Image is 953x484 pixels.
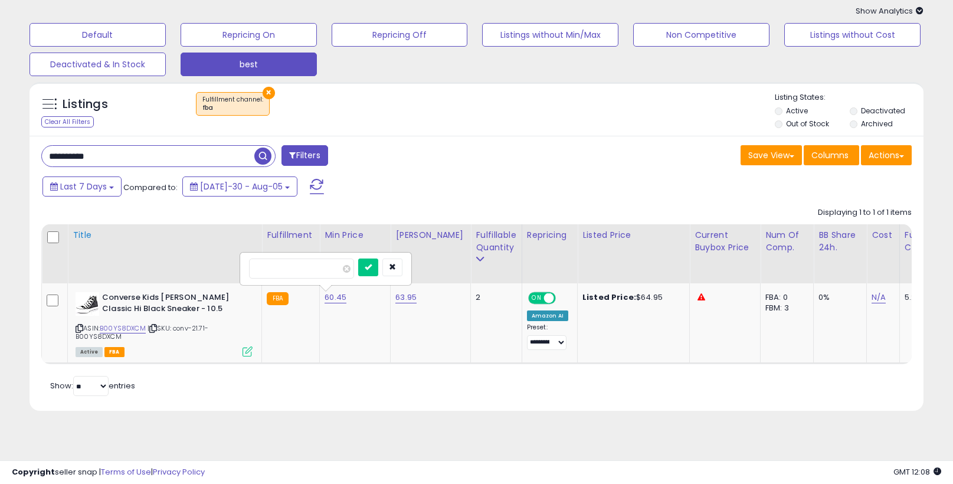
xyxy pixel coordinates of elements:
a: N/A [872,292,886,303]
div: 2 [476,292,512,303]
label: Archived [861,119,893,129]
div: Listed Price [582,229,685,241]
p: Listing States: [775,92,923,103]
div: Num of Comp. [765,229,808,254]
h5: Listings [63,96,108,113]
button: best [181,53,317,76]
b: Listed Price: [582,292,636,303]
label: Deactivated [861,106,905,116]
img: 51aeCYSpFQL._SL40_.jpg [76,292,99,316]
div: BB Share 24h. [818,229,862,254]
span: Compared to: [123,182,178,193]
div: fba [202,104,263,112]
div: Displaying 1 to 1 of 1 items [818,207,912,218]
a: 60.45 [325,292,346,303]
div: ASIN: [76,292,253,355]
span: | SKU: conv-21.71-B00YS8DXCM [76,323,208,341]
label: Out of Stock [786,119,829,129]
div: Fulfillable Quantity [476,229,516,254]
div: Fulfillment [267,229,315,241]
span: Columns [811,149,849,161]
div: Min Price [325,229,385,241]
button: Non Competitive [633,23,769,47]
button: Deactivated & In Stock [30,53,166,76]
div: Cost [872,229,895,241]
button: Actions [861,145,912,165]
span: Show: entries [50,380,135,391]
button: × [263,87,275,99]
b: Converse Kids [PERSON_NAME] Classic Hi Black Sneaker - 10.5 [102,292,245,317]
button: Save View [741,145,802,165]
div: 5.28 [905,292,946,303]
span: All listings currently available for purchase on Amazon [76,347,103,357]
label: Active [786,106,808,116]
span: Show Analytics [856,5,923,17]
button: Repricing On [181,23,317,47]
a: 63.95 [395,292,417,303]
button: Filters [281,145,328,166]
div: $64.95 [582,292,680,303]
a: B00YS8DXCM [100,323,146,333]
div: Preset: [527,323,568,350]
button: Repricing Off [332,23,468,47]
div: Fulfillment Cost [905,229,950,254]
button: Last 7 Days [42,176,122,197]
button: Listings without Min/Max [482,23,618,47]
small: FBA [267,292,289,305]
span: OFF [554,293,572,303]
a: Privacy Policy [153,466,205,478]
span: [DATE]-30 - Aug-05 [200,181,283,192]
div: Title [73,229,257,241]
button: Default [30,23,166,47]
button: Columns [804,145,859,165]
div: Amazon AI [527,310,568,321]
span: Fulfillment channel : [202,95,263,113]
div: FBA: 0 [765,292,804,303]
div: Repricing [527,229,572,241]
span: Last 7 Days [60,181,107,192]
button: [DATE]-30 - Aug-05 [182,176,297,197]
span: FBA [104,347,125,357]
div: Clear All Filters [41,116,94,127]
span: 2025-08-18 12:08 GMT [893,466,941,478]
strong: Copyright [12,466,55,478]
div: seller snap | | [12,467,205,478]
span: ON [529,293,544,303]
div: Current Buybox Price [695,229,755,254]
div: 0% [818,292,857,303]
div: FBM: 3 [765,303,804,313]
button: Listings without Cost [784,23,921,47]
div: [PERSON_NAME] [395,229,466,241]
a: Terms of Use [101,466,151,478]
